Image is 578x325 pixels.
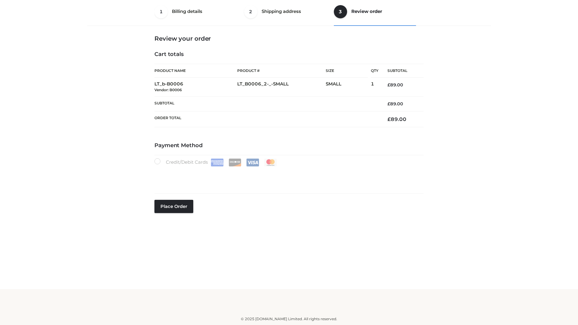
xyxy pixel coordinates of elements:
th: Qty [371,64,378,78]
td: LT_B0006_2-_-SMALL [237,78,326,97]
label: Credit/Debit Cards [154,158,278,166]
small: Vendor: B0006 [154,88,182,92]
td: LT_b-B0006 [154,78,237,97]
h4: Cart totals [154,51,424,58]
h3: Review your order [154,35,424,42]
bdi: 89.00 [387,101,403,107]
img: Mastercard [264,159,277,166]
button: Place order [154,200,193,213]
iframe: Secure payment input frame [153,165,422,187]
img: Discover [228,159,241,166]
td: 1 [371,78,378,97]
th: Subtotal [154,96,378,111]
th: Product Name [154,64,237,78]
span: £ [387,116,391,122]
img: Amex [211,159,224,166]
div: © 2025 [DOMAIN_NAME] Limited. All rights reserved. [89,316,489,322]
bdi: 89.00 [387,116,406,122]
th: Subtotal [378,64,424,78]
th: Product # [237,64,326,78]
td: SMALL [326,78,371,97]
span: £ [387,101,390,107]
span: £ [387,82,390,88]
img: Visa [246,159,259,166]
h4: Payment Method [154,142,424,149]
th: Size [326,64,368,78]
th: Order Total [154,111,378,127]
bdi: 89.00 [387,82,403,88]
